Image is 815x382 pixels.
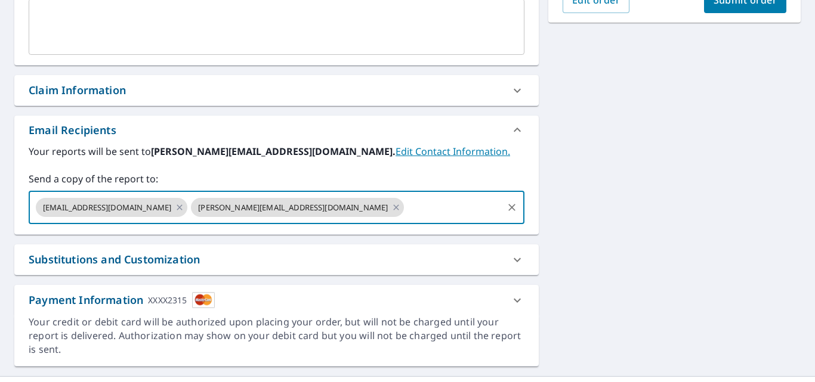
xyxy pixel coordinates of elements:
[14,116,539,144] div: Email Recipients
[29,315,524,356] div: Your credit or debit card will be authorized upon placing your order, but will not be charged unt...
[29,172,524,186] label: Send a copy of the report to:
[148,292,187,308] div: XXXX2315
[191,202,395,213] span: [PERSON_NAME][EMAIL_ADDRESS][DOMAIN_NAME]
[192,292,215,308] img: cardImage
[14,244,539,275] div: Substitutions and Customization
[36,198,187,217] div: [EMAIL_ADDRESS][DOMAIN_NAME]
[151,145,396,158] b: [PERSON_NAME][EMAIL_ADDRESS][DOMAIN_NAME].
[29,251,200,268] div: Substitutions and Customization
[29,144,524,159] label: Your reports will be sent to
[396,145,510,158] a: EditContactInfo
[29,122,116,138] div: Email Recipients
[14,75,539,105] div: Claim Information
[29,292,215,308] div: Payment Information
[191,198,404,217] div: [PERSON_NAME][EMAIL_ADDRESS][DOMAIN_NAME]
[504,199,520,216] button: Clear
[14,285,539,315] div: Payment InformationXXXX2315cardImage
[29,82,126,98] div: Claim Information
[36,202,178,213] span: [EMAIL_ADDRESS][DOMAIN_NAME]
